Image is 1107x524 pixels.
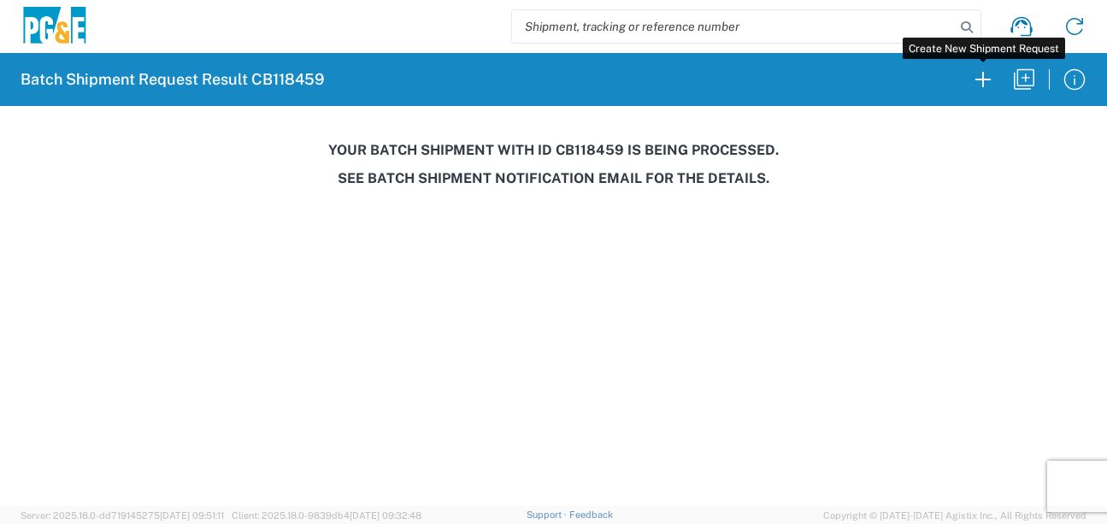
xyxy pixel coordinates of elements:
[232,510,421,521] span: Client: 2025.18.0-9839db4
[12,170,1095,186] h3: See Batch Shipment Notification email for the details.
[527,509,569,520] a: Support
[569,509,613,520] a: Feedback
[21,69,324,90] h2: Batch Shipment Request Result CB118459
[12,142,1095,158] h3: Your batch shipment with id CB118459 is being processed.
[21,7,89,47] img: pge
[160,510,224,521] span: [DATE] 09:51:11
[823,508,1086,523] span: Copyright © [DATE]-[DATE] Agistix Inc., All Rights Reserved
[350,510,421,521] span: [DATE] 09:32:48
[21,510,224,521] span: Server: 2025.18.0-dd719145275
[512,10,955,43] input: Shipment, tracking or reference number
